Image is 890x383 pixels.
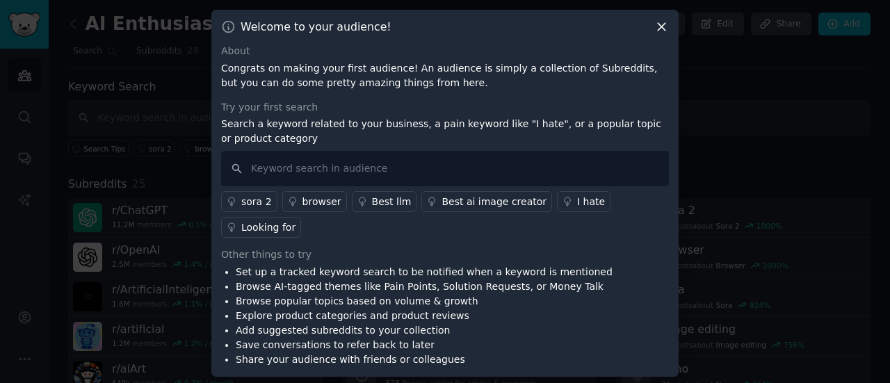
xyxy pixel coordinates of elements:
li: Browse AI-tagged themes like Pain Points, Solution Requests, or Money Talk [236,279,613,294]
input: Keyword search in audience [221,151,669,186]
div: Other things to try [221,247,669,262]
div: Best ai image creator [442,195,547,209]
a: Best llm [352,191,417,212]
div: Best llm [372,195,412,209]
li: Browse popular topics based on volume & growth [236,294,613,309]
div: I hate [577,195,605,209]
a: browser [282,191,347,212]
li: Explore product categories and product reviews [236,309,613,323]
a: sora 2 [221,191,277,212]
li: Share your audience with friends or colleagues [236,352,613,367]
a: Looking for [221,217,301,238]
div: browser [302,195,341,209]
li: Add suggested subreddits to your collection [236,323,613,338]
div: Looking for [241,220,296,235]
div: About [221,44,669,58]
div: Try your first search [221,100,669,115]
a: Best ai image creator [421,191,552,212]
p: Congrats on making your first audience! An audience is simply a collection of Subreddits, but you... [221,61,669,90]
li: Set up a tracked keyword search to be notified when a keyword is mentioned [236,265,613,279]
h3: Welcome to your audience! [241,19,391,34]
li: Save conversations to refer back to later [236,338,613,352]
div: sora 2 [241,195,272,209]
p: Search a keyword related to your business, a pain keyword like "I hate", or a popular topic or pr... [221,117,669,146]
a: I hate [557,191,610,212]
